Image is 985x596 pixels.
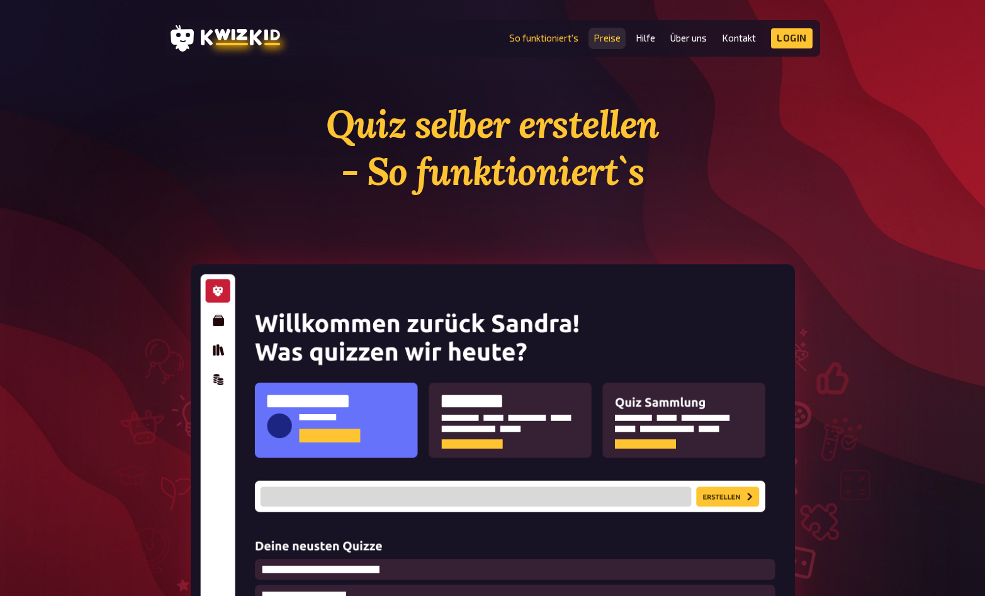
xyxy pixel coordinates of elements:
a: Preise [594,33,621,43]
a: Kontakt [722,33,756,43]
h1: Quiz selber erstellen - So funktioniert`s [191,101,795,195]
a: Über uns [670,33,707,43]
a: So funktioniert's [509,33,578,43]
a: Hilfe [636,33,655,43]
a: Login [771,28,813,48]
